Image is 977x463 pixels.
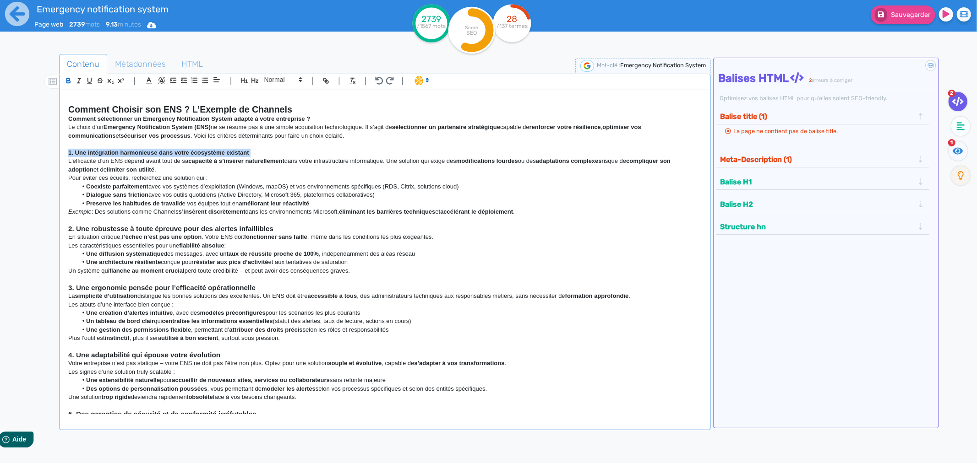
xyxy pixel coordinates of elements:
span: Aide [47,7,60,15]
strong: améliorant leur réactivité [239,200,309,207]
strong: formation approfondie [565,292,629,299]
div: Meta-Description (1) [717,152,928,167]
span: Contenu [60,52,107,76]
span: 1 [948,139,955,146]
button: Balise H1 [717,174,917,189]
a: Contenu [59,54,107,75]
span: | [365,75,367,87]
strong: sélectionner un partenaire stratégique [392,124,500,130]
strong: accélérant le déploiement [440,208,513,215]
strong: capacité à s’insérer naturellement [188,157,284,164]
p: En situation critique, . Votre ENS doit , même dans les conditions les plus exigeantes. [68,233,702,241]
span: | [312,75,314,87]
strong: fiabilité absolue [179,242,224,249]
strong: limiter son utilité [107,166,154,173]
div: Domaine [47,54,71,60]
h4: Balises HTML [718,72,936,85]
input: title [34,2,327,16]
strong: fonctionner sans faille [244,233,307,240]
img: tab_domain_overview_orange.svg [37,53,44,60]
div: v 4.0.25 [26,15,45,22]
button: Structure hn [717,219,917,234]
strong: taux de réussite proche de 100% [226,250,319,257]
li: , permettant d’ selon les rôles et responsabilités [77,326,702,334]
strong: modeler les alertes [262,385,316,392]
span: HTML [174,52,210,76]
img: tab_keywords_by_traffic_grey.svg [104,53,111,60]
strong: Des options de personnalisation poussées [86,385,207,392]
b: 2739 [69,21,85,28]
p: L’efficacité d’un ENS dépend avant tout de sa dans votre infrastructure informatique. Une solutio... [68,157,702,174]
div: Balise title (1) [717,109,928,124]
strong: accueillir de nouveaux sites, services ou collaborateurs [172,377,330,383]
strong: compliquer son adoption [68,157,672,172]
p: Pour éviter ces écueils, recherchez une solution qui : [68,174,702,182]
tspan: 2739 [421,14,441,24]
strong: flanche au moment crucial [109,267,185,274]
b: 9.13 [106,21,118,28]
div: Domaine: [DOMAIN_NAME] [24,24,104,31]
strong: s’insèrent discrètement [179,208,246,215]
p: Plus l’outil est , plus il sera , surtout sous pression. [68,334,702,342]
span: erreurs à corriger [812,77,852,83]
tspan: SEO [466,29,477,36]
div: Balise H2 [717,197,928,212]
span: Page web [34,21,63,28]
p: Les signes d’une solution truly scalable : [68,368,702,376]
strong: obsolète [188,393,213,400]
div: Mots-clés [114,54,140,60]
strong: 1. Une intégration harmonieuse dans votre écosystème existant [68,149,249,156]
em: Exemple [68,208,92,215]
p: Une solution deviendra rapidement face à vos besoins changeants. [68,393,702,401]
p: : Des solutions comme Channels dans les environnements Microsoft, et . [68,208,702,216]
img: google-serp-logo.png [580,60,594,72]
strong: 2. Une robustesse à toute épreuve pour des alertes infaillibles [68,225,273,232]
span: | [133,75,136,87]
strong: Preserve les habitudes de travail [86,200,179,207]
li: des messages, avec un , indépendamment des aléas réseau [77,250,702,258]
strong: 3. Une ergonomie pensée pour l’efficacité opérationnelle [68,284,256,291]
strong: Une architecture résiliente [86,258,161,265]
span: Mot-clé : [597,62,620,69]
div: Balise H1 [717,174,928,189]
strong: Une diffusion systématique [86,250,164,257]
strong: centralise les informations essentielles [162,318,273,324]
strong: 4. Une adaptabilité qui épouse votre évolution [68,351,220,359]
span: Sauvegarder [891,11,930,19]
span: | [338,75,340,87]
img: logo_orange.svg [15,15,22,22]
strong: trop rigide [101,393,131,400]
strong: résister aux pics d’activité [194,258,268,265]
span: mots [69,21,100,28]
strong: Emergency Notification System (ENS) [104,124,211,130]
strong: attribuer des droits précis [229,326,302,333]
span: Métadonnées [108,52,173,76]
button: Balise title (1) [717,109,917,124]
span: minutes [106,21,141,28]
span: 2 [948,90,955,97]
li: conçue pour et aux tentatives de saturation [77,258,702,266]
li: avec vos outils quotidiens (Active Directory, Microsoft 365, plateformes collaboratives) [77,191,702,199]
strong: Une création d’alertes intuitive [86,309,173,316]
strong: éliminant les barrières techniques [339,208,435,215]
li: , avec des pour les scénarios les plus courants [77,309,702,317]
span: | [230,75,232,87]
li: , vous permettant de selon vos processus spécifiques et selon des entités spécifiques. [77,385,702,393]
strong: Dialogue sans friction [86,191,148,198]
strong: sécuriser vos processus [120,132,190,139]
strong: instinctif [105,334,130,341]
strong: simplicité d’utilisation [75,292,138,299]
tspan: Score [465,25,478,31]
strong: adaptations complexes [536,157,602,164]
a: Métadonnées [107,54,174,75]
p: Le choix d’un ne se résume pas à une simple acquisition technologique. Il s’agit de capable de , ... [68,123,702,140]
div: Structure hn [717,219,928,234]
strong: Comment Choisir son ENS ? L’Exemple de Channels [68,104,292,114]
strong: Coexiste parfaitement [86,183,148,190]
strong: optimiser vos communications [68,124,643,139]
li: pour sans refonte majeure [77,376,702,384]
button: Sauvegarder [871,5,935,24]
